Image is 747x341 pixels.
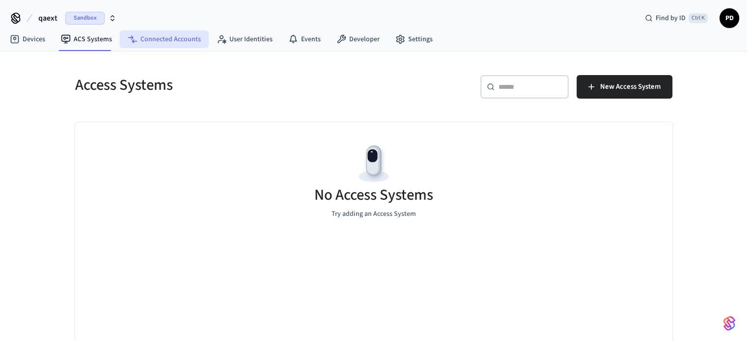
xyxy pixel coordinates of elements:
[329,30,387,48] a: Developer
[332,209,416,219] p: Try adding an Access System
[656,13,686,23] span: Find by ID
[600,80,661,93] span: New Access System
[2,30,53,48] a: Devices
[120,30,209,48] a: Connected Accounts
[689,13,708,23] span: Ctrl K
[280,30,329,48] a: Events
[719,8,739,28] button: PD
[314,185,433,205] h5: No Access Systems
[53,30,120,48] a: ACS Systems
[75,75,368,95] h5: Access Systems
[352,142,396,186] img: Devices Empty State
[65,12,105,25] span: Sandbox
[723,315,735,331] img: SeamLogoGradient.69752ec5.svg
[387,30,441,48] a: Settings
[38,12,57,24] span: qaext
[209,30,280,48] a: User Identities
[637,9,716,27] div: Find by IDCtrl K
[720,9,738,27] span: PD
[577,75,672,99] button: New Access System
